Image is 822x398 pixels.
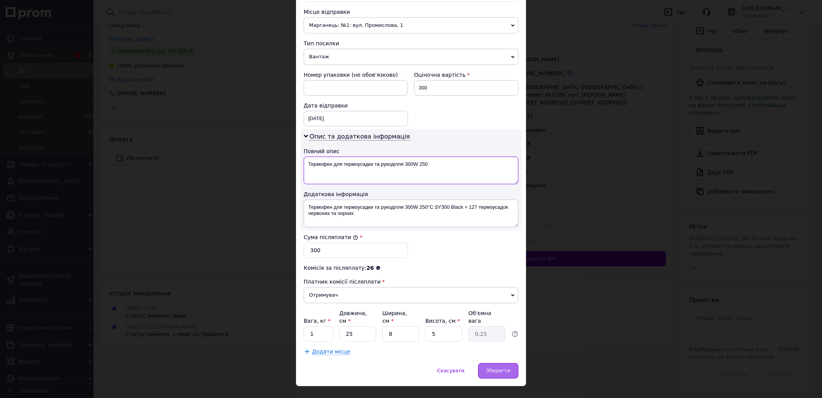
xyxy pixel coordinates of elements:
[304,9,350,15] span: Місце відправки
[425,318,460,324] label: Висота, см
[304,40,339,46] span: Тип посилки
[304,190,518,198] div: Додаткова інформація
[304,264,518,272] div: Комісія за післяплату:
[304,287,518,303] span: Отримувач
[304,200,518,227] textarea: Термофен для термоусадки та рукоділля 300W 250°С SY300 Black + 127 термоусадок червоних та чорних
[304,71,408,79] div: Номер упаковки (не обов'язково)
[304,157,518,184] textarea: Термофен для термоусадки та рукоділля 300W 250
[414,71,518,79] div: Оціночна вартість
[304,279,381,285] span: Платник комісії післяплати
[469,309,505,325] div: Об'ємна вага
[304,49,518,65] span: Вантаж
[304,147,518,155] div: Повний опис
[304,102,408,109] div: Дата відправки
[437,368,464,373] span: Скасувати
[367,265,380,271] span: 26 ₴
[304,318,330,324] label: Вага, кг
[312,348,350,355] span: Додати місце
[382,310,407,324] label: Ширина, см
[339,310,367,324] label: Довжина, см
[309,133,410,140] span: Опис та додаткова інформація
[304,17,518,33] span: Марганець: №1: вул. Промислова, 1
[486,368,510,373] span: Зберегти
[304,234,358,240] label: Сума післяплати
